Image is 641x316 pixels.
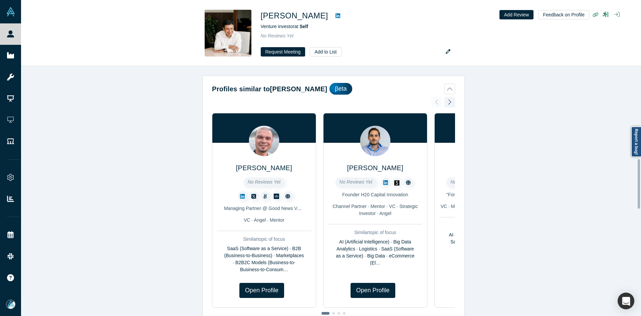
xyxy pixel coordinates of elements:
[217,236,311,243] div: Similar topic of focus
[205,10,251,57] img: Murat Abdrakhmanov's Profile Image
[328,203,422,217] div: Channel Partner · Mentor · VC · Strategic Investor · Angel
[249,126,279,156] img: Marat Mukhamedyarov's Profile Image
[299,24,308,29] a: Self
[6,7,15,16] img: Alchemist Vault Logo
[351,283,395,298] a: Open Profile
[347,164,403,172] a: [PERSON_NAME]
[212,83,455,95] button: Profiles similar to[PERSON_NAME]βeta
[631,126,641,157] a: Report a bug!
[538,10,589,19] button: Feedback on Profile
[261,24,308,29] span: Venture investor at
[342,192,408,197] span: Founder H20 Capital Innovation
[328,229,422,236] div: Similar topic of focus
[499,10,534,19] button: Add Review
[217,245,311,273] div: SaaS (Software as a Service) · B2B (Business-to-Business) · Marketplaces · B2B2C Models (Business...
[330,83,352,95] div: βeta
[261,10,328,22] h1: [PERSON_NAME]
[212,84,327,94] h2: Profiles similar to [PERSON_NAME]
[310,47,341,57] button: Add to List
[360,126,390,156] img: Daniel Lloreda's Profile Image
[439,203,533,210] div: VC · Mentor · Corporate Innovator · Lecturer
[340,179,373,185] span: No Reviews Yet
[439,222,533,229] div: Similar topic of focus
[328,238,422,267] div: AI (Artificial Intelligence) · Big Data Analytics · Logistics · SaaS (Software as a Service) · Bi...
[261,47,305,57] button: Request Meeting
[217,217,311,224] div: VC · Angel · Mentor
[224,206,313,211] span: Managing Partner @ Good News Ventures
[248,179,281,185] span: No Reviews Yet
[236,164,292,172] a: [PERSON_NAME]
[446,192,560,197] span: "For a Better Built World" // Principal, Building Ventures
[6,300,15,309] img: Mia Scott's Account
[450,179,483,185] span: No Reviews Yet
[261,33,294,38] span: No Reviews Yet
[439,231,533,259] div: AI (Artificial Intelligence) · Robotics · SaaS (Software as a Service) · ML (Machine Learning) · ...
[239,283,284,298] a: Open Profile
